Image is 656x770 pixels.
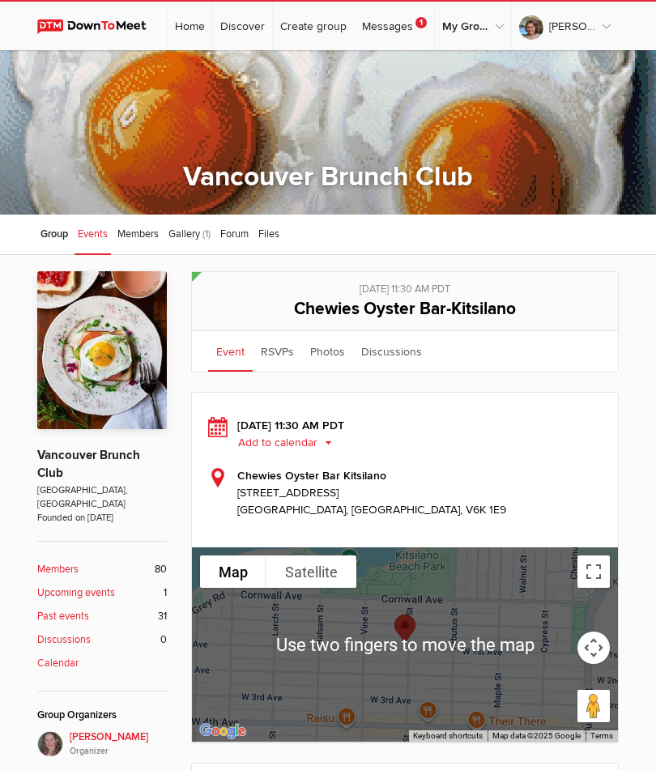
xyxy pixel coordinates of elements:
[237,503,506,517] span: [GEOGRAPHIC_DATA], [GEOGRAPHIC_DATA], V6K 1E9
[217,215,252,255] a: Forum
[37,562,167,577] a: Members 80
[196,721,249,742] a: Open this area in Google Maps (opens a new window)
[37,609,89,624] b: Past events
[302,331,353,372] a: Photos
[70,745,167,758] i: Organizer
[577,632,610,664] button: Map camera controls
[294,299,516,319] span: Chewies Oyster Bar-Kitsilano
[213,2,272,50] a: Discover
[114,215,162,255] a: Members
[37,632,91,648] b: Discussions
[37,609,167,624] a: Past events 31
[37,511,167,525] span: Founded on [DATE]
[37,585,115,601] b: Upcoming events
[355,2,434,50] a: Messages1
[155,562,167,577] span: 80
[37,731,63,757] img: vicki sawyer
[577,555,610,588] button: Toggle fullscreen view
[258,228,279,240] span: Files
[37,585,167,601] a: Upcoming events 1
[37,562,79,577] b: Members
[164,585,167,601] span: 1
[590,731,613,740] a: Terms (opens in new tab)
[196,721,249,742] img: Google
[37,731,167,758] a: [PERSON_NAME]Organizer
[435,2,511,50] a: My Groups
[37,448,140,482] a: Vancouver Brunch Club
[237,469,386,483] b: Chewies Oyster Bar Kitsilano
[202,228,211,240] span: (1)
[208,417,602,451] div: [DATE] 11:30 AM PDT
[237,484,602,501] span: [STREET_ADDRESS]
[266,555,356,588] button: Show satellite imagery
[37,19,161,34] img: DownToMeet
[37,656,79,671] b: Calendar
[273,2,354,50] a: Create group
[117,228,159,240] span: Members
[37,215,71,255] a: Group
[492,731,581,740] span: Map data ©2025 Google
[577,690,610,722] button: Drag Pegman onto the map to open Street View
[353,331,430,372] a: Discussions
[37,483,167,511] span: [GEOGRAPHIC_DATA], [GEOGRAPHIC_DATA]
[512,2,618,50] a: [PERSON_NAME]
[160,632,167,648] span: 0
[37,656,167,671] a: Calendar
[253,331,302,372] a: RSVPs
[37,271,167,429] img: Vancouver Brunch Club
[220,228,249,240] span: Forum
[37,632,167,648] a: Discussions 0
[237,436,344,450] button: Add to calendar
[204,272,606,297] div: [DATE] 11:30 AM PDT
[413,730,483,742] button: Keyboard shortcuts
[40,228,68,240] span: Group
[208,331,253,372] a: Event
[168,228,200,240] span: Gallery
[200,555,266,588] button: Show street map
[75,215,111,255] a: Events
[78,228,108,240] span: Events
[165,215,214,255] a: Gallery (1)
[70,730,167,758] span: [PERSON_NAME]
[158,609,167,624] span: 31
[255,215,283,255] a: Files
[168,2,212,50] a: Home
[415,17,427,28] span: 1
[37,708,167,723] div: Group Organizers
[183,160,473,194] a: Vancouver Brunch Club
